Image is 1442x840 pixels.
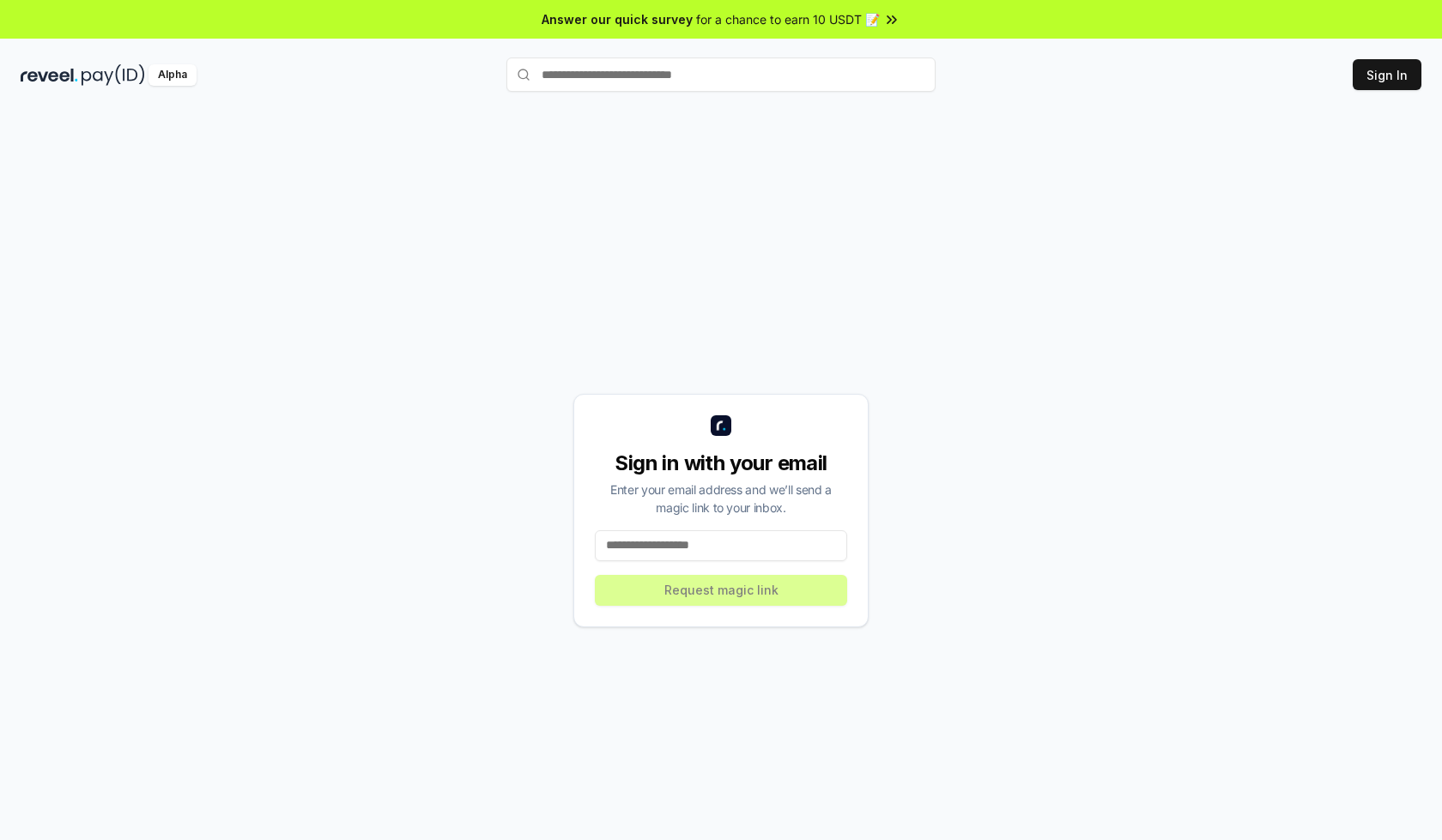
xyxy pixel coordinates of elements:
[711,415,731,436] img: logo_small
[696,10,880,28] span: for a chance to earn 10 USDT 📝
[595,450,847,477] div: Sign in with your email
[148,64,197,86] div: Alpha
[542,10,693,28] span: Answer our quick survey
[595,480,847,517] div: Enter your email address and we’ll send a magic link to your inbox.
[82,64,145,86] img: pay_id
[21,64,78,86] img: reveel_dark
[1353,59,1421,90] button: Sign In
